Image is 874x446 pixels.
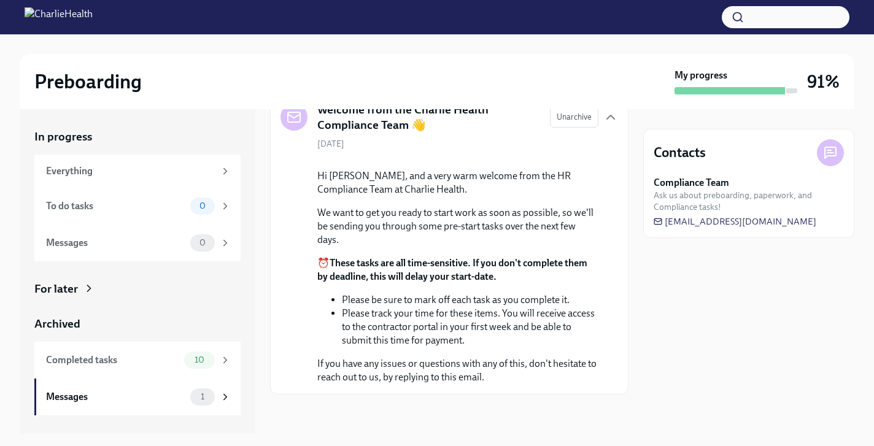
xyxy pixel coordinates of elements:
[34,155,241,188] a: Everything
[34,316,241,332] a: Archived
[317,169,598,196] p: Hi [PERSON_NAME], and a very warm welcome from the HR Compliance Team at Charlie Health.
[317,102,540,133] h5: Welcome from the Charlie Health Compliance Team 👋
[46,353,179,367] div: Completed tasks
[46,390,185,404] div: Messages
[34,129,241,145] a: In progress
[654,190,844,213] span: Ask us about preboarding, paperwork, and Compliance tasks!
[187,355,212,364] span: 10
[34,281,78,297] div: For later
[193,392,212,401] span: 1
[654,144,706,162] h4: Contacts
[550,107,598,128] button: Unarchive
[46,199,185,213] div: To do tasks
[317,256,598,283] p: ⏰
[317,206,598,247] p: We want to get you ready to start work as soon as possible, so we'll be sending you through some ...
[34,281,241,297] a: For later
[34,379,241,415] a: Messages1
[317,357,598,384] p: If you have any issues or questions with any of this, don't hesitate to reach out to us, by reply...
[25,7,93,27] img: CharlieHealth
[34,188,241,225] a: To do tasks0
[34,342,241,379] a: Completed tasks10
[34,69,142,94] h2: Preboarding
[317,138,344,150] span: [DATE]
[317,257,587,282] strong: These tasks are all time-sensitive. If you don't complete them by deadline, this will delay your ...
[654,176,729,190] strong: Compliance Team
[557,111,592,123] span: Unarchive
[192,201,213,210] span: 0
[192,238,213,247] span: 0
[654,215,816,228] a: [EMAIL_ADDRESS][DOMAIN_NAME]
[807,71,840,93] h3: 91%
[34,225,241,261] a: Messages0
[342,293,598,307] li: Please be sure to mark off each task as you complete it.
[675,69,727,82] strong: My progress
[342,307,598,347] li: Please track your time for these items. You will receive access to the contractor portal in your ...
[46,236,185,250] div: Messages
[46,164,215,178] div: Everything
